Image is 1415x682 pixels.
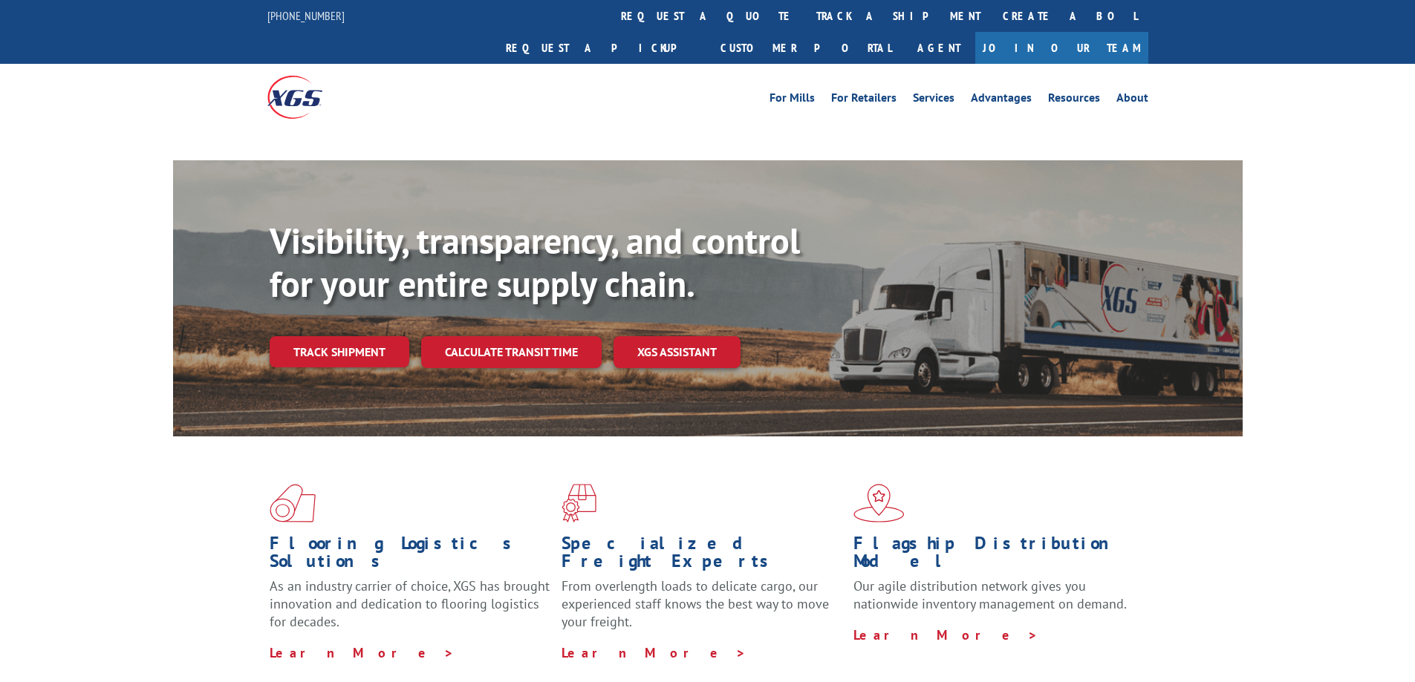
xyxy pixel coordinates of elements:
[1048,92,1100,108] a: Resources
[562,577,842,643] p: From overlength loads to delicate cargo, our experienced staff knows the best way to move your fr...
[853,577,1127,612] span: Our agile distribution network gives you nationwide inventory management on demand.
[562,644,746,661] a: Learn More >
[709,32,902,64] a: Customer Portal
[495,32,709,64] a: Request a pickup
[421,336,602,368] a: Calculate transit time
[831,92,897,108] a: For Retailers
[270,644,455,661] a: Learn More >
[270,534,550,577] h1: Flooring Logistics Solutions
[562,534,842,577] h1: Specialized Freight Experts
[270,484,316,522] img: xgs-icon-total-supply-chain-intelligence-red
[770,92,815,108] a: For Mills
[1116,92,1148,108] a: About
[853,626,1038,643] a: Learn More >
[913,92,954,108] a: Services
[562,484,596,522] img: xgs-icon-focused-on-flooring-red
[270,217,800,306] b: Visibility, transparency, and control for your entire supply chain.
[975,32,1148,64] a: Join Our Team
[971,92,1032,108] a: Advantages
[270,336,409,367] a: Track shipment
[853,484,905,522] img: xgs-icon-flagship-distribution-model-red
[614,336,741,368] a: XGS ASSISTANT
[853,534,1134,577] h1: Flagship Distribution Model
[902,32,975,64] a: Agent
[270,577,550,630] span: As an industry carrier of choice, XGS has brought innovation and dedication to flooring logistics...
[267,8,345,23] a: [PHONE_NUMBER]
